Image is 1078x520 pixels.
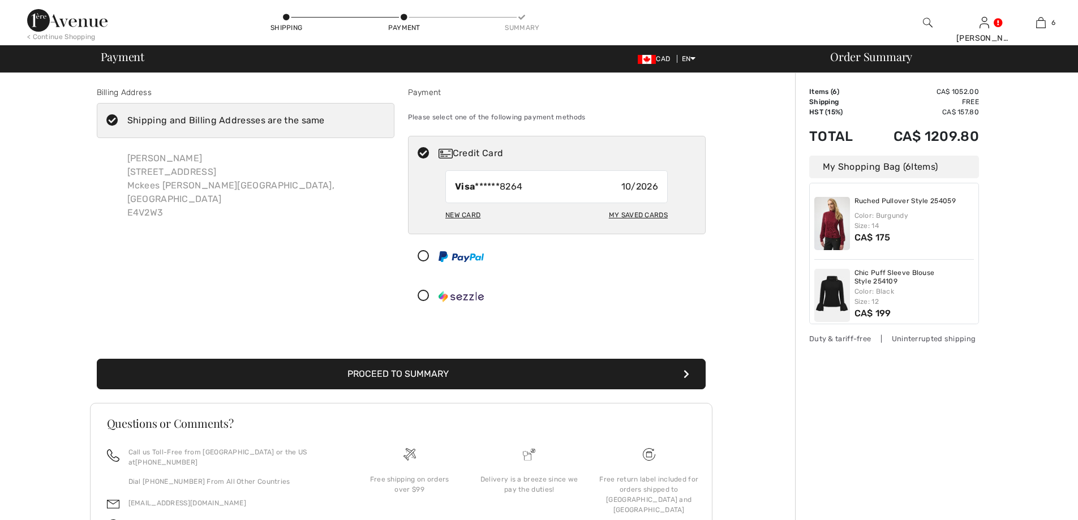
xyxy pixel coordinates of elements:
[107,418,695,429] h3: Questions or Comments?
[107,498,119,510] img: email
[923,16,933,29] img: search the website
[682,55,696,63] span: EN
[505,23,539,33] div: Summary
[980,17,989,28] a: Sign In
[817,51,1071,62] div: Order Summary
[638,55,656,64] img: Canadian Dollar
[854,286,974,307] div: Color: Black Size: 12
[439,147,698,160] div: Credit Card
[27,9,108,32] img: 1ère Avenue
[478,474,580,495] div: Delivery is a breeze since we pay the duties!
[455,181,475,192] strong: Visa
[439,291,484,302] img: Sezzle
[638,55,675,63] span: CAD
[867,87,979,97] td: CA$ 1052.00
[956,32,1012,44] div: [PERSON_NAME]
[408,87,706,98] div: Payment
[867,97,979,107] td: Free
[1051,18,1055,28] span: 6
[809,333,979,344] div: Duty & tariff-free | Uninterrupted shipping
[598,474,700,515] div: Free return label included for orders shipped to [GEOGRAPHIC_DATA] and [GEOGRAPHIC_DATA]
[445,205,480,225] div: New Card
[854,210,974,231] div: Color: Burgundy Size: 14
[27,32,96,42] div: < Continue Shopping
[832,88,837,96] span: 6
[359,474,461,495] div: Free shipping on orders over $99
[128,447,336,467] p: Call us Toll-Free from [GEOGRAPHIC_DATA] or the US at
[135,458,197,466] a: [PHONE_NUMBER]
[854,197,956,206] a: Ruched Pullover Style 254059
[1013,16,1068,29] a: 6
[854,308,891,319] span: CA$ 199
[403,448,416,461] img: Free shipping on orders over $99
[269,23,303,33] div: Shipping
[523,448,535,461] img: Delivery is a breeze since we pay the duties!
[128,476,336,487] p: Dial [PHONE_NUMBER] From All Other Countries
[809,156,979,178] div: My Shopping Bag ( Items)
[439,251,484,262] img: PayPal
[1006,486,1067,514] iframe: Opens a widget where you can chat to one of our agents
[128,499,246,507] a: [EMAIL_ADDRESS][DOMAIN_NAME]
[867,107,979,117] td: CA$ 157.80
[107,449,119,462] img: call
[980,16,989,29] img: My Info
[809,107,867,117] td: HST (15%)
[97,359,706,389] button: Proceed to Summary
[809,117,867,156] td: Total
[809,97,867,107] td: Shipping
[408,103,706,131] div: Please select one of the following payment methods
[439,149,453,158] img: Credit Card
[854,232,891,243] span: CA$ 175
[905,161,911,172] span: 6
[643,448,655,461] img: Free shipping on orders over $99
[1036,16,1046,29] img: My Bag
[101,51,144,62] span: Payment
[127,114,325,127] div: Shipping and Billing Addresses are the same
[97,87,394,98] div: Billing Address
[814,197,850,250] img: Ruched Pullover Style 254059
[809,87,867,97] td: Items ( )
[854,269,974,286] a: Chic Puff Sleeve Blouse Style 254109
[118,143,394,229] div: [PERSON_NAME] [STREET_ADDRESS] Mckees [PERSON_NAME][GEOGRAPHIC_DATA], [GEOGRAPHIC_DATA] E4V2W3
[867,117,979,156] td: CA$ 1209.80
[387,23,421,33] div: Payment
[609,205,668,225] div: My Saved Cards
[814,269,850,322] img: Chic Puff Sleeve Blouse Style 254109
[621,180,658,194] span: 10/2026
